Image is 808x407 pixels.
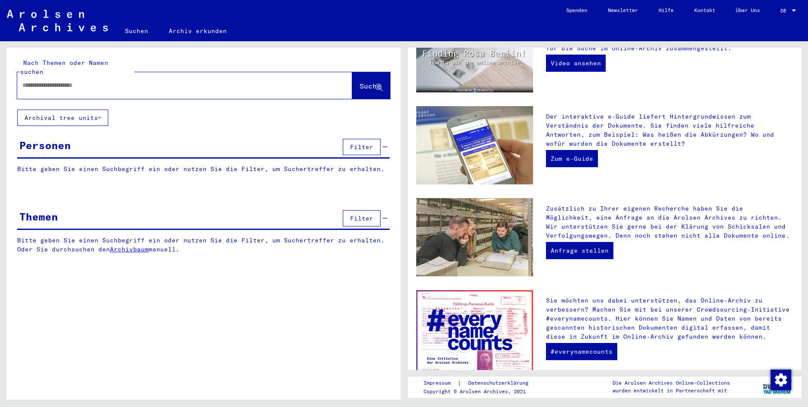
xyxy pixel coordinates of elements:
button: Archival tree units [17,110,108,126]
div: Personen [19,138,71,153]
button: Filter [343,210,381,226]
span: Filter [350,214,373,222]
p: Sie möchten uns dabei unterstützen, das Online-Archiv zu verbessern? Machen Sie mit bei unserer C... [546,296,793,341]
img: eguide.jpg [416,106,533,184]
a: Datenschutzerklärung [461,379,539,388]
a: Archiv erkunden [159,21,237,41]
p: Zusätzlich zu Ihrer eigenen Recherche haben Sie die Möglichkeit, eine Anfrage an die Arolsen Arch... [546,204,793,240]
img: Arolsen_neg.svg [7,10,108,31]
img: video.jpg [416,29,533,92]
a: Archivbaum [110,245,149,253]
div: | [424,379,539,388]
mat-label: Nach Themen oder Namen suchen [20,59,108,76]
p: Bitte geben Sie einen Suchbegriff ein oder nutzen Sie die Filter, um Suchertreffer zu erhalten. [17,165,390,174]
img: enc.jpg [416,290,533,373]
img: yv_logo.png [761,376,793,398]
p: Der interaktive e-Guide liefert Hintergrundwissen zum Verständnis der Dokumente. Sie finden viele... [546,112,793,148]
span: Filter [350,143,373,151]
a: Impressum [424,379,457,388]
p: Die Arolsen Archives Online-Collections [613,379,730,387]
p: wurden entwickelt in Partnerschaft mit [613,387,730,395]
a: #everynamecounts [546,343,617,360]
div: Themen [19,209,58,224]
a: Video ansehen [546,55,606,72]
a: Zum e-Guide [546,150,598,167]
img: inquiries.jpg [416,198,533,276]
button: Filter [343,139,381,155]
p: Bitte geben Sie einen Suchbegriff ein oder nutzen Sie die Filter, um Suchertreffer zu erhalten. O... [17,236,390,254]
span: Suche [360,82,381,90]
span: DE [781,8,790,14]
a: Anfrage stellen [546,242,613,259]
button: Suche [352,72,390,99]
img: Change consent [771,370,791,390]
p: Copyright © Arolsen Archives, 2021 [424,388,539,395]
a: Suchen [115,21,159,41]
